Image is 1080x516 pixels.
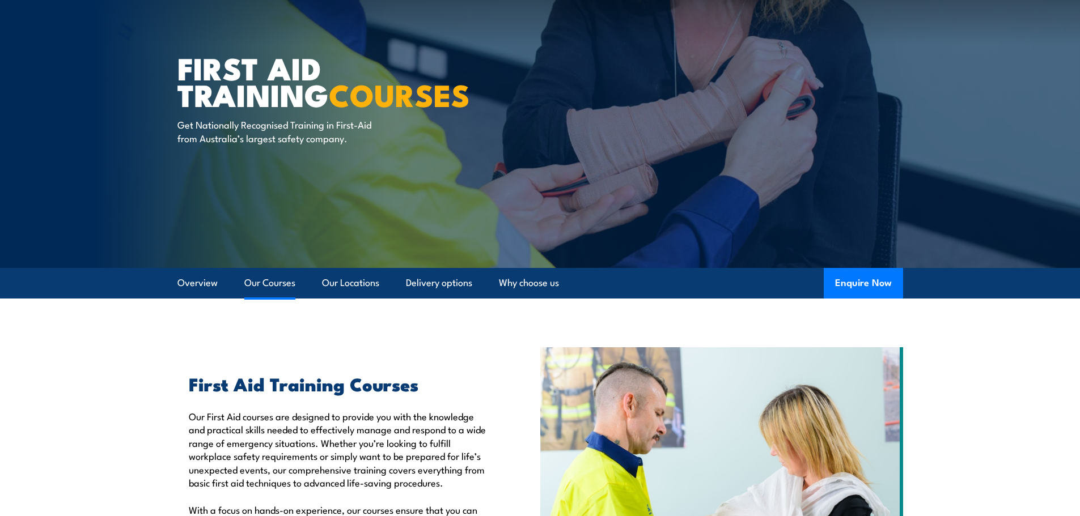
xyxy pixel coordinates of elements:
[329,70,470,117] strong: COURSES
[244,268,295,298] a: Our Courses
[177,118,384,144] p: Get Nationally Recognised Training in First-Aid from Australia’s largest safety company.
[177,268,218,298] a: Overview
[406,268,472,298] a: Delivery options
[177,54,458,107] h1: First Aid Training
[322,268,379,298] a: Our Locations
[189,376,488,391] h2: First Aid Training Courses
[189,410,488,489] p: Our First Aid courses are designed to provide you with the knowledge and practical skills needed ...
[499,268,559,298] a: Why choose us
[824,268,903,298] button: Enquire Now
